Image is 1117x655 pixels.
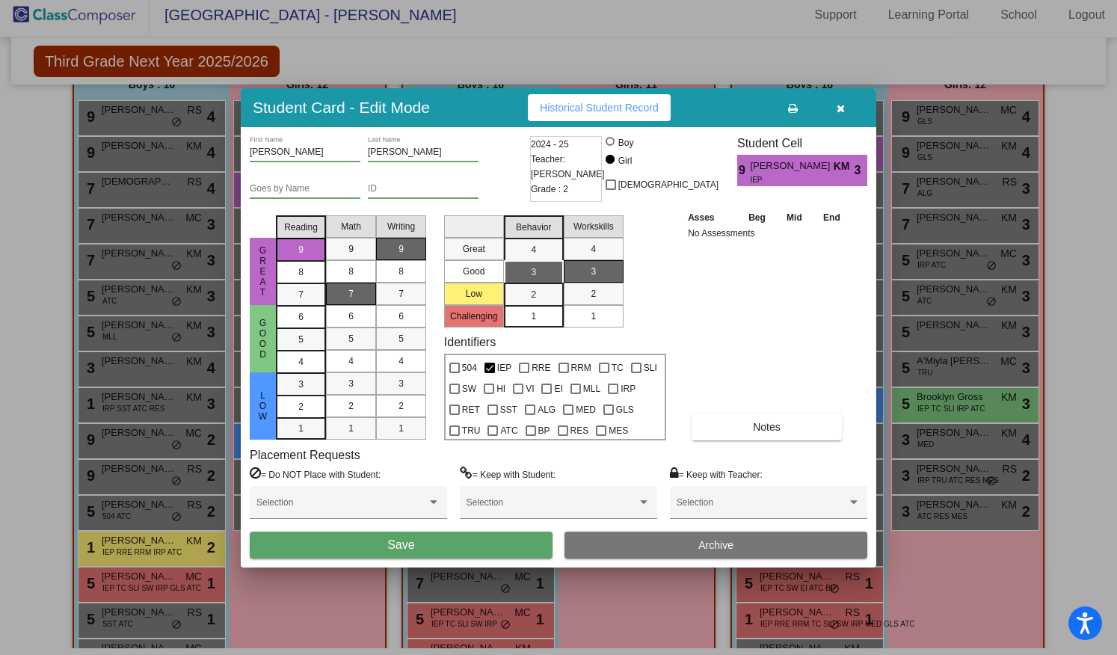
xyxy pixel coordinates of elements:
span: 4 [298,355,304,369]
label: Identifiers [444,335,496,349]
span: MED [576,401,596,419]
span: HI [496,380,505,398]
span: Math [341,220,361,233]
td: No Assessments [684,226,851,241]
label: = Do NOT Place with Student: [250,467,381,482]
span: 7 [399,287,404,301]
span: RRM [571,359,591,377]
span: GLS [616,401,634,419]
span: Workskills [573,220,614,233]
span: 6 [348,310,354,323]
span: MES [609,422,628,440]
span: 2 [399,399,404,413]
span: [PERSON_NAME] [750,159,833,174]
span: 3 [399,377,404,390]
span: 5 [399,332,404,345]
div: Girl [618,154,633,167]
span: 1 [399,422,404,435]
span: 5 [298,333,304,346]
span: 2 [531,288,536,301]
button: Historical Student Record [528,94,671,121]
span: Grade : 2 [531,182,568,197]
span: 504 [462,359,477,377]
span: Low [256,390,270,422]
span: RES [570,422,589,440]
span: 9 [298,243,304,256]
span: 2 [591,287,596,301]
span: SW [462,380,476,398]
span: Reading [284,221,318,234]
th: End [813,209,852,226]
span: 2 [298,400,304,413]
span: IRP [621,380,636,398]
span: 4 [399,354,404,368]
button: Archive [564,532,867,559]
span: EI [554,380,562,398]
span: 3 [855,162,867,179]
span: 8 [298,265,304,279]
span: 9 [737,162,750,179]
span: 2024 - 25 [531,137,569,152]
span: 1 [591,310,596,323]
span: 6 [298,310,304,324]
button: Notes [692,413,842,440]
span: TC [612,359,624,377]
span: 5 [348,332,354,345]
span: Behavior [516,221,551,234]
button: Save [250,532,553,559]
span: TRU [462,422,481,440]
span: 3 [591,265,596,278]
span: 2 [348,399,354,413]
span: BP [538,422,550,440]
span: ALG [538,401,556,419]
span: 6 [399,310,404,323]
span: SST [500,401,517,419]
span: 1 [531,310,536,323]
span: 7 [348,287,354,301]
span: 9 [348,242,354,256]
span: 8 [399,265,404,278]
span: 4 [348,354,354,368]
span: RRE [532,359,550,377]
span: Notes [753,421,781,433]
span: 8 [348,265,354,278]
h3: Student Card - Edit Mode [253,98,430,117]
th: Mid [776,209,812,226]
span: SLI [644,359,657,377]
span: ATC [500,422,517,440]
label: = Keep with Teacher: [670,467,763,482]
span: 1 [348,422,354,435]
span: Writing [387,220,415,233]
span: Good [256,318,270,360]
span: KM [834,159,855,174]
span: Great [256,245,270,298]
span: Save [387,538,414,551]
span: 9 [399,242,404,256]
span: 1 [298,422,304,435]
span: 3 [531,265,536,279]
h3: Student Cell [737,136,867,150]
span: IEP [497,359,511,377]
th: Beg [738,209,777,226]
span: 4 [591,242,596,256]
span: VI [526,380,534,398]
label: = Keep with Student: [460,467,556,482]
span: Teacher: [PERSON_NAME] [531,152,605,182]
span: [DEMOGRAPHIC_DATA] [618,176,718,194]
span: 3 [298,378,304,391]
span: IEP [750,174,822,185]
th: Asses [684,209,738,226]
div: Boy [618,136,634,150]
span: 3 [348,377,354,390]
span: 7 [298,288,304,301]
span: MLL [583,380,600,398]
span: Historical Student Record [540,102,659,114]
input: goes by name [250,184,360,194]
label: Placement Requests [250,448,360,462]
span: Archive [698,539,733,551]
span: 4 [531,243,536,256]
span: RET [462,401,480,419]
